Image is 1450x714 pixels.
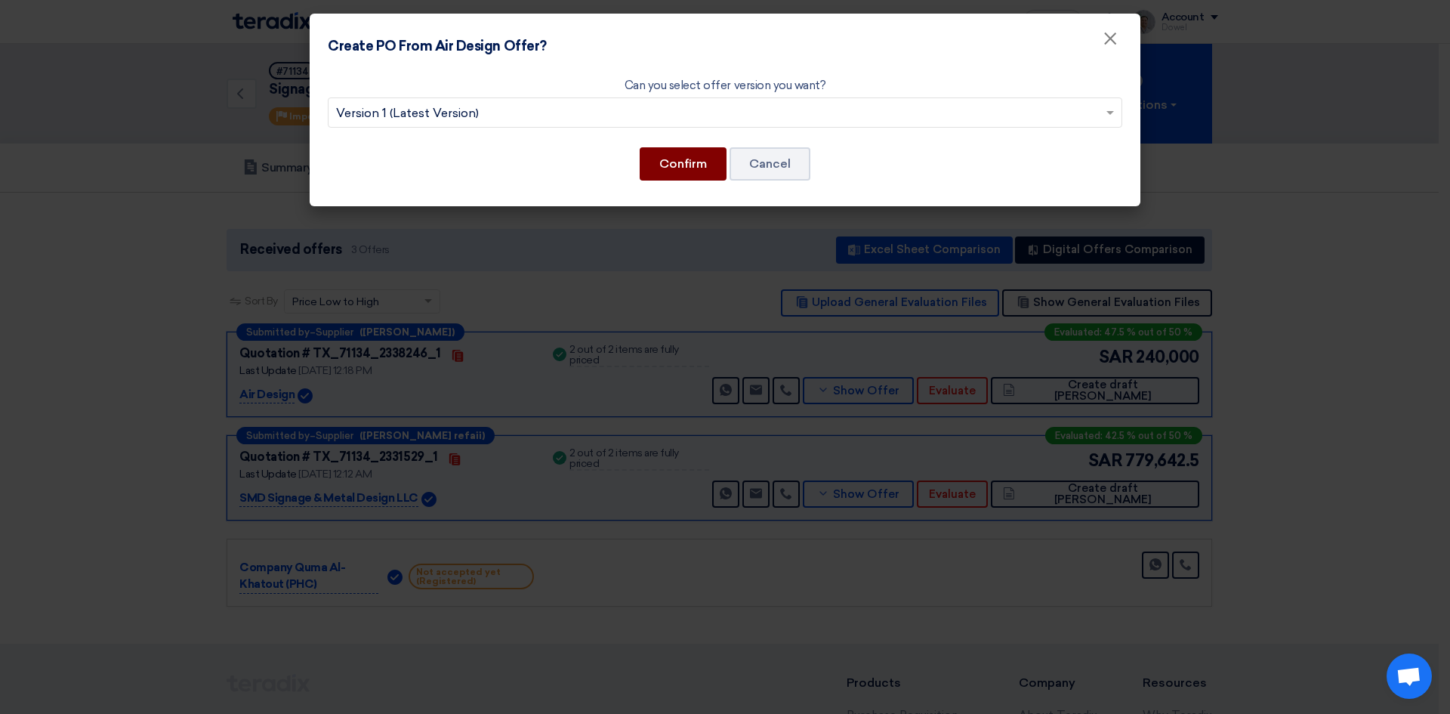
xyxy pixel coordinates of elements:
button: Close [1091,24,1130,54]
h4: Create PO From Air Design Offer? [328,36,547,57]
button: Confirm [640,147,727,181]
button: Cancel [730,147,810,181]
span: × [1103,27,1118,57]
label: Can you select offer version you want? [625,77,826,94]
div: Open chat [1387,654,1432,699]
